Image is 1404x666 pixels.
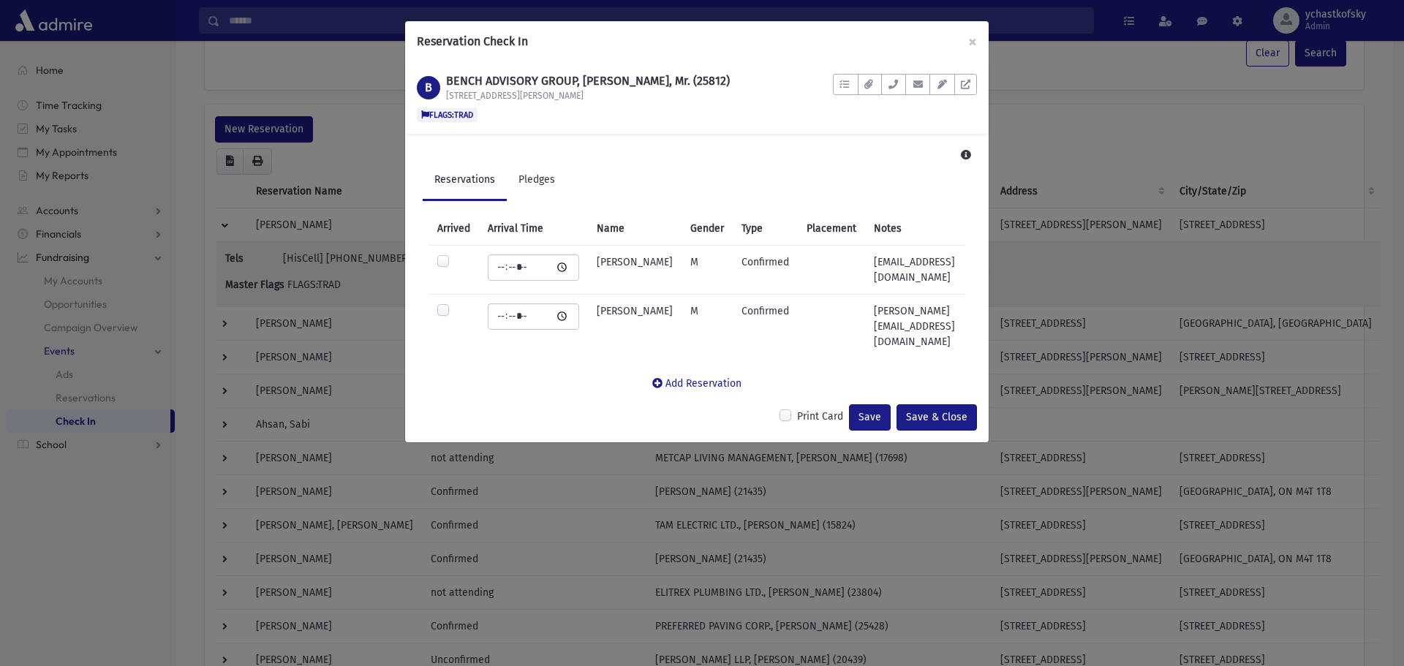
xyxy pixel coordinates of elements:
th: Name [588,212,682,246]
th: Arrived [429,212,479,246]
td: M [682,294,733,358]
button: Email Templates [929,74,954,95]
td: [PERSON_NAME][EMAIL_ADDRESS][DOMAIN_NAME] [865,294,965,358]
td: M [682,245,733,294]
td: [PERSON_NAME] [588,245,682,294]
a: Add Reservation [652,377,741,390]
th: Arrival Time [479,212,588,246]
div: Save [849,404,891,431]
div: B [417,76,440,99]
a: Pledges [507,160,567,201]
td: [EMAIL_ADDRESS][DOMAIN_NAME] [865,245,965,294]
th: Placement [798,212,865,246]
button: × [956,21,989,62]
div: Save & Close [897,404,977,431]
th: Gender [682,212,733,246]
td: Confirmed [733,294,798,358]
td: Confirmed [733,245,798,294]
td: [PERSON_NAME] [588,294,682,358]
label: Print Card [797,409,843,426]
a: Reservations [423,160,507,201]
h1: BENCH ADVISORY GROUP, [PERSON_NAME], Mr. (25812) [446,74,730,88]
th: Notes [865,212,965,246]
h6: [STREET_ADDRESS][PERSON_NAME] [446,91,730,101]
span: FLAGS:TRAD [417,107,478,122]
th: Type [733,212,798,246]
a: B BENCH ADVISORY GROUP, [PERSON_NAME], Mr. (25812) [STREET_ADDRESS][PERSON_NAME] [417,74,730,102]
span: Reservation Check In [417,34,528,48]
